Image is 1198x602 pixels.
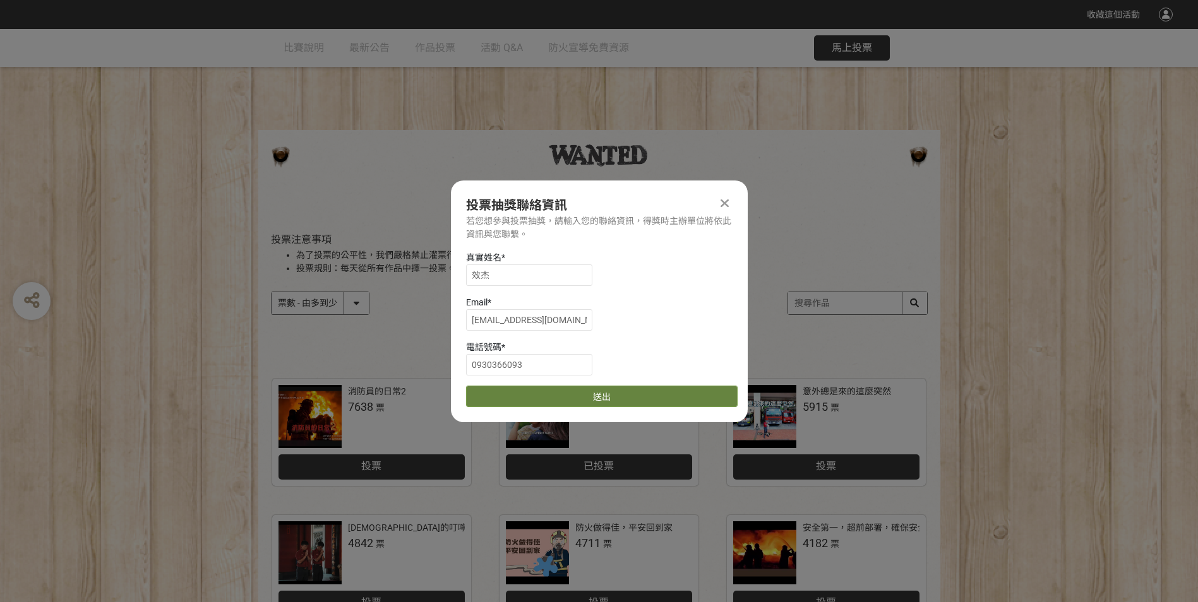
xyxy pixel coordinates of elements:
span: Email [466,297,488,307]
a: 活動 Q&A [481,29,523,67]
div: 消防員的日常2 [348,385,406,398]
span: 活動 Q&A [481,42,523,54]
span: 4842 [348,536,373,550]
span: 投票 [816,460,836,472]
span: 4711 [575,536,601,550]
div: 投票抽獎聯絡資訊 [466,196,733,215]
a: 意外總是來的這麼突然5915票投票 [727,379,926,486]
span: 最新公告 [349,42,390,54]
div: 若您想參與投票抽獎，請輸入您的聯絡資訊，得獎時主辦單位將依此資訊與您聯繫。 [466,215,733,241]
div: [DEMOGRAPHIC_DATA]的叮嚀：人離火要熄，住警器不離 [348,521,573,534]
a: 防火宣導免費資源 [548,29,629,67]
span: 票 [376,403,385,413]
span: 防火宣導免費資源 [548,42,629,54]
span: 電話號碼 [466,342,501,352]
li: 為了投票的公平性，我們嚴格禁止灌票行為，所有投票者皆需經過 LINE 登入認證。 [296,249,928,262]
span: 5915 [803,400,828,413]
h2: 投票列表 [271,215,928,230]
span: 投票 [361,460,381,472]
span: 票 [830,403,839,413]
span: 票 [603,539,612,549]
select: Sorting [272,292,369,314]
a: 最新公告 [349,29,390,67]
span: 7638 [348,400,373,413]
span: 作品投票 [415,42,455,54]
div: 防火做得佳，平安回到家 [575,521,673,534]
span: 票 [830,539,839,549]
span: 馬上投票 [832,42,872,54]
li: 投票規則：每天從所有作品中擇一投票。 [296,262,928,275]
span: 收藏這個活動 [1087,9,1140,20]
button: 送出 [466,386,738,407]
a: 關門的力量7175票已投票 [500,379,698,486]
a: 作品投票 [415,29,455,67]
button: 馬上投票 [814,35,890,61]
span: 票 [376,539,385,549]
div: 安全第一，超前部署，確保安全。 [803,521,935,534]
a: 消防員的日常27638票投票 [272,379,471,486]
span: 真實姓名 [466,252,501,263]
span: 已投票 [584,460,614,472]
span: 4182 [803,536,828,550]
span: 投票注意事項 [271,233,332,245]
a: 比賽說明 [284,29,324,67]
input: 搜尋作品 [788,292,927,314]
div: 意外總是來的這麼突然 [803,385,891,398]
span: 比賽說明 [284,42,324,54]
